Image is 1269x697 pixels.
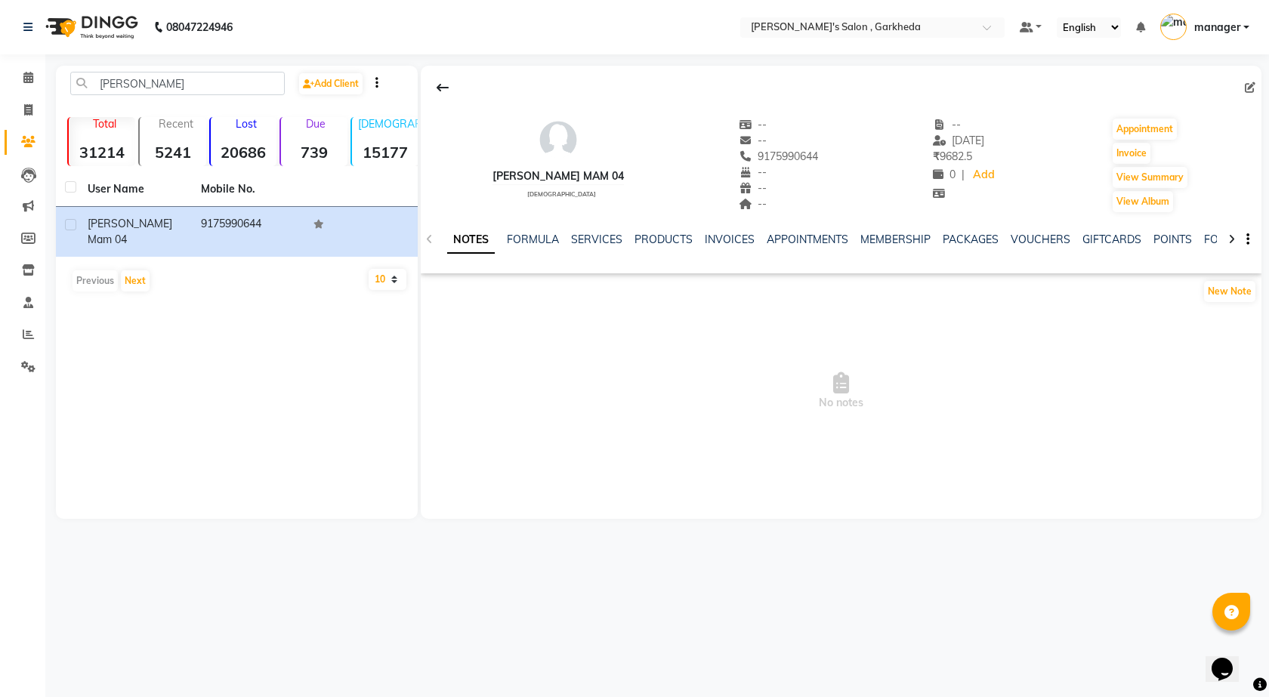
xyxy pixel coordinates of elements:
[571,233,622,246] a: SERVICES
[767,233,848,246] a: APPOINTMENTS
[140,143,206,162] strong: 5241
[75,117,135,131] p: Total
[739,165,767,179] span: --
[421,316,1261,467] span: No notes
[739,134,767,147] span: --
[39,6,142,48] img: logo
[284,117,347,131] p: Due
[1113,167,1187,188] button: View Summary
[933,168,956,181] span: 0
[527,190,596,198] span: [DEMOGRAPHIC_DATA]
[1113,119,1177,140] button: Appointment
[192,207,305,257] td: 9175990644
[146,117,206,131] p: Recent
[739,197,767,211] span: --
[492,168,624,184] div: [PERSON_NAME] mam 04
[860,233,931,246] a: MEMBERSHIP
[962,167,965,183] span: |
[427,73,459,102] div: Back to Client
[971,165,997,186] a: Add
[739,181,767,195] span: --
[1113,191,1173,212] button: View Album
[299,73,363,94] a: Add Client
[358,117,418,131] p: [DEMOGRAPHIC_DATA]
[1204,281,1255,302] button: New Note
[933,118,962,131] span: --
[739,150,819,163] span: 9175990644
[507,233,559,246] a: FORMULA
[211,143,277,162] strong: 20686
[1113,143,1150,164] button: Invoice
[192,172,305,207] th: Mobile No.
[70,72,285,95] input: Search by Name/Mobile/Email/Code
[933,150,972,163] span: 9682.5
[1082,233,1141,246] a: GIFTCARDS
[447,227,495,254] a: NOTES
[166,6,233,48] b: 08047224946
[536,117,581,162] img: avatar
[1160,14,1187,40] img: manager
[1153,233,1192,246] a: POINTS
[634,233,693,246] a: PRODUCTS
[739,118,767,131] span: --
[1011,233,1070,246] a: VOUCHERS
[217,117,277,131] p: Lost
[88,217,172,246] span: [PERSON_NAME] mam 04
[943,233,999,246] a: PACKAGES
[933,134,985,147] span: [DATE]
[1204,233,1242,246] a: FORMS
[933,150,940,163] span: ₹
[1194,20,1240,35] span: manager
[1206,637,1254,682] iframe: chat widget
[69,143,135,162] strong: 31214
[121,270,150,291] button: Next
[705,233,755,246] a: INVOICES
[352,143,418,162] strong: 15177
[281,143,347,162] strong: 739
[79,172,192,207] th: User Name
